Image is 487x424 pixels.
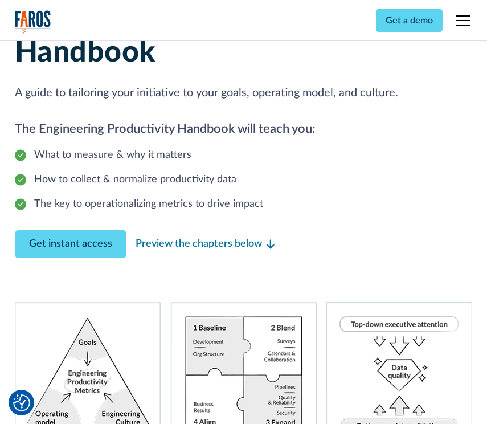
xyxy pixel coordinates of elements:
[15,230,126,258] a: Contact Modal
[15,10,51,34] a: home
[136,237,262,252] div: Preview the chapters below
[376,9,443,32] a: Get a demo
[15,10,51,34] img: Logo of the analytics and reporting company Faros.
[34,172,236,187] div: How to collect & normalize productivity data
[34,197,263,212] div: The key to operationalizing metrics to drive impact
[449,7,472,34] div: menu
[15,84,473,101] p: A guide to tailoring your initiative to your goals, operating model, and culture.
[13,394,30,411] img: Revisit consent button
[34,148,191,163] div: What to measure & why it matters
[15,120,473,138] h2: The Engineering Productivity Handbook will teach you:
[136,237,275,252] a: Preview the chapters below
[13,394,30,411] button: Cookie Settings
